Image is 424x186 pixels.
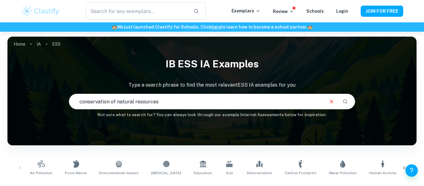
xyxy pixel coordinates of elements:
p: Exemplars [232,7,260,14]
span: Carbon Footprint [285,170,316,176]
a: Login [336,9,348,14]
span: [MEDICAL_DATA] [151,170,181,176]
span: Deforestation [247,170,272,176]
a: here [211,25,221,29]
img: Clastify logo [21,5,60,17]
button: Clear [326,96,337,107]
span: Environmental Impact [99,170,139,176]
h1: IB ESS IA examples [7,54,417,74]
button: Help and Feedback [405,164,418,177]
span: Education [194,170,212,176]
span: Air Pollution [30,170,52,176]
a: Home [14,40,25,48]
input: E.g. rising sea levels, waste management, food waste... [69,93,323,110]
a: Schools [306,9,324,14]
input: Search for any exemplars... [86,2,188,20]
h6: We just launched Clastify for Schools. Click to learn how to become a school partner. [1,24,423,30]
p: Type a search phrase to find the most relevant ESS IA examples for you [7,81,417,89]
h6: Not sure what to search for? You can always look through our example Internal Assessments below f... [7,112,417,118]
span: Human Activity [369,170,396,176]
p: Review [273,8,294,15]
a: IA [37,40,41,48]
span: 🏫 [307,25,313,29]
span: Water Pollution [329,170,357,176]
p: ESS [52,41,61,48]
button: JOIN FOR FREE [361,6,403,17]
span: Soil [226,170,233,176]
button: Search [340,96,350,107]
span: Food Waste [65,170,87,176]
span: 🏫 [112,25,117,29]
